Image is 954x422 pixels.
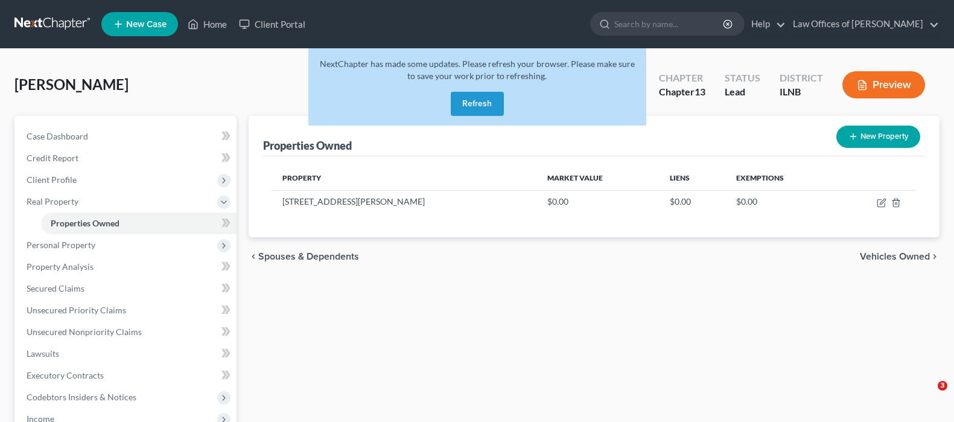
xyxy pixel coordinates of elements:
a: Lawsuits [17,343,237,365]
span: Executory Contracts [27,370,104,380]
a: Properties Owned [41,213,237,234]
div: Chapter [659,71,705,85]
a: Unsecured Priority Claims [17,299,237,321]
div: Status [725,71,760,85]
span: 13 [695,86,705,97]
span: Personal Property [27,240,95,250]
div: Chapter [659,85,705,99]
span: Unsecured Priority Claims [27,305,126,315]
span: New Case [126,20,167,29]
span: Unsecured Nonpriority Claims [27,327,142,337]
div: District [780,71,823,85]
a: Case Dashboard [17,126,237,147]
button: chevron_left Spouses & Dependents [249,252,359,261]
input: Search by name... [614,13,725,35]
td: $0.00 [727,190,836,213]
th: Liens [660,166,727,190]
span: NextChapter has made some updates. Please refresh your browser. Please make sure to save your wor... [320,59,635,81]
a: Unsecured Nonpriority Claims [17,321,237,343]
i: chevron_left [249,252,258,261]
span: Real Property [27,196,78,206]
div: Lead [725,85,760,99]
i: chevron_right [930,252,940,261]
span: [PERSON_NAME] [14,75,129,93]
span: Credit Report [27,153,78,163]
a: Executory Contracts [17,365,237,386]
button: Refresh [451,92,504,116]
span: 3 [938,381,947,391]
iframe: Intercom live chat [913,381,942,410]
span: Secured Claims [27,283,84,293]
td: $0.00 [660,190,727,213]
div: ILNB [780,85,823,99]
a: Help [745,13,786,35]
a: Home [182,13,233,35]
span: Case Dashboard [27,131,88,141]
a: Credit Report [17,147,237,169]
a: Property Analysis [17,256,237,278]
th: Market Value [538,166,660,190]
a: Secured Claims [17,278,237,299]
button: New Property [836,126,920,148]
a: Client Portal [233,13,311,35]
span: Vehicles Owned [860,252,930,261]
button: Vehicles Owned chevron_right [860,252,940,261]
span: Client Profile [27,174,77,185]
th: Property [273,166,538,190]
div: Properties Owned [263,138,352,153]
span: Properties Owned [51,218,119,228]
th: Exemptions [727,166,836,190]
span: Codebtors Insiders & Notices [27,392,136,402]
span: Property Analysis [27,261,94,272]
td: [STREET_ADDRESS][PERSON_NAME] [273,190,538,213]
span: Spouses & Dependents [258,252,359,261]
td: $0.00 [538,190,660,213]
a: Law Offices of [PERSON_NAME] [787,13,939,35]
span: Lawsuits [27,348,59,359]
button: Preview [842,71,925,98]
